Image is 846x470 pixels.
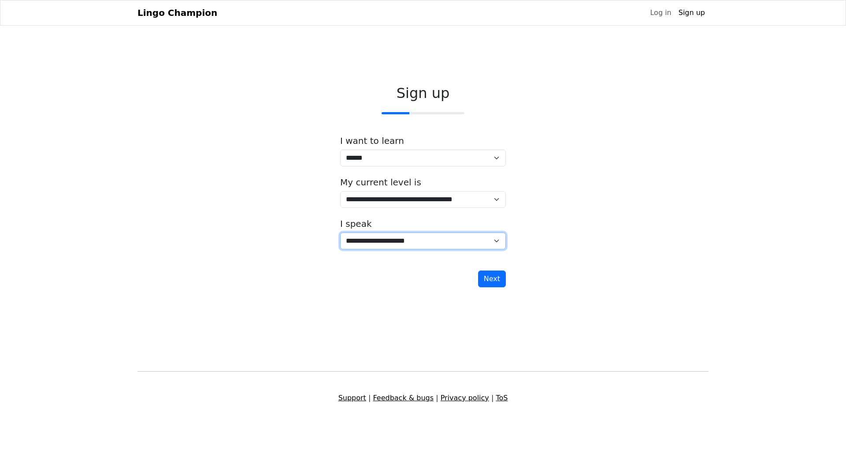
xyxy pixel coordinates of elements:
a: Sign up [675,4,709,22]
a: Log in [646,4,675,22]
label: My current level is [340,177,421,188]
a: Lingo Champion [137,4,217,22]
label: I want to learn [340,135,404,146]
button: Next [478,271,506,287]
a: ToS [496,394,508,402]
div: | | | [132,393,714,403]
h2: Sign up [340,85,506,102]
label: I speak [340,218,372,229]
a: Feedback & bugs [373,394,434,402]
a: Support [338,394,366,402]
a: Privacy policy [441,394,489,402]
